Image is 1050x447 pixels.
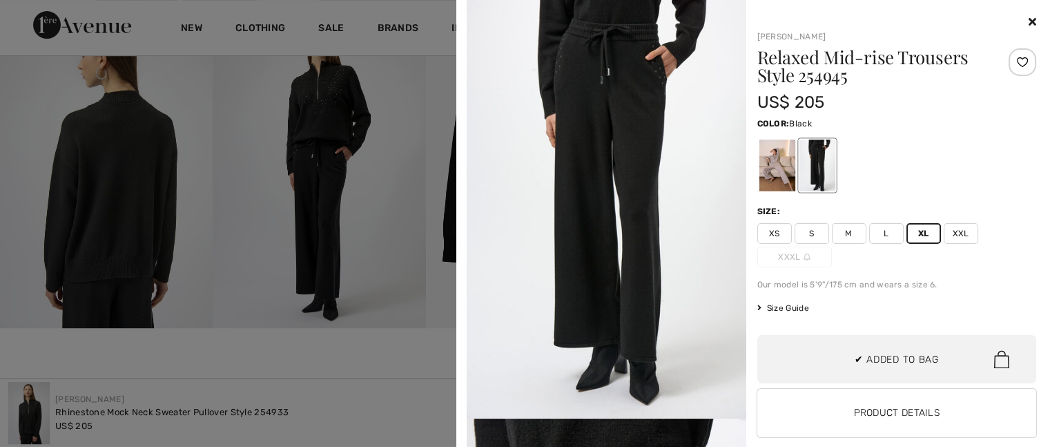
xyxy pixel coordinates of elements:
[789,119,812,129] span: Black
[757,32,826,41] a: [PERSON_NAME]
[757,205,784,218] div: Size:
[795,223,829,244] span: S
[757,278,1037,291] div: Our model is 5'9"/175 cm and wears a size 6.
[855,352,939,367] span: ✔ Added to Bag
[994,350,1009,368] img: Bag.svg
[804,254,810,260] img: ring-m.svg
[31,10,59,22] span: Help
[757,389,1037,437] button: Product Details
[757,119,790,129] span: Color:
[832,223,866,244] span: M
[944,223,978,244] span: XXL
[759,140,795,191] div: Grey melange
[757,302,809,314] span: Size Guide
[757,48,990,84] h1: Relaxed Mid-rise Trousers Style 254945
[757,223,792,244] span: XS
[757,93,825,112] span: US$ 205
[799,140,835,191] div: Black
[869,223,904,244] span: L
[906,223,941,244] span: XL
[757,335,1037,383] button: ✔ Added to Bag
[757,247,832,267] span: XXXL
